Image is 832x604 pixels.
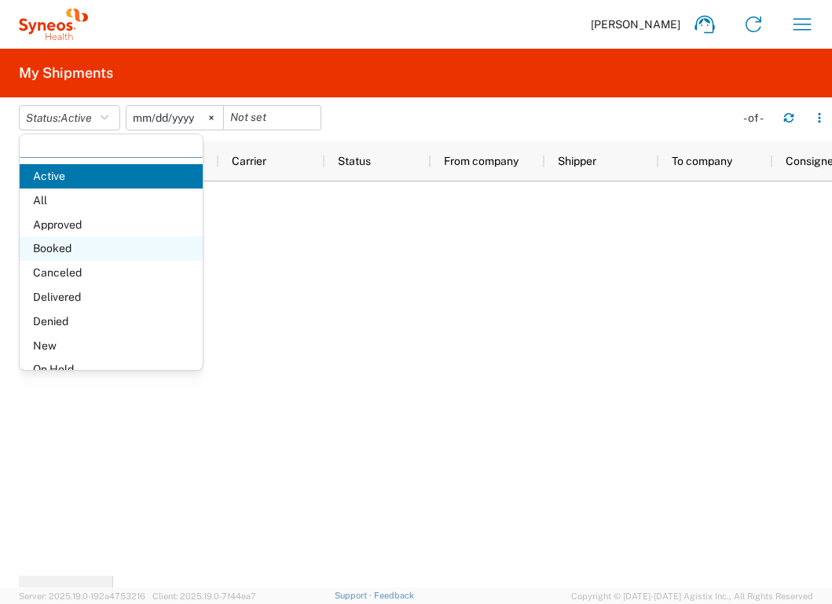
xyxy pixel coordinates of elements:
[20,236,203,261] span: Booked
[232,155,266,167] span: Carrier
[338,155,371,167] span: Status
[19,105,120,130] button: Status:Active
[126,106,223,130] input: Not set
[60,112,92,124] span: Active
[20,357,203,382] span: On Hold
[19,591,145,601] span: Server: 2025.19.0-192a4753216
[224,106,321,130] input: Not set
[571,589,813,603] span: Copyright © [DATE]-[DATE] Agistix Inc., All Rights Reserved
[20,164,203,189] span: Active
[591,17,680,31] span: [PERSON_NAME]
[152,591,256,601] span: Client: 2025.19.0-7f44ea7
[672,155,732,167] span: To company
[20,261,203,285] span: Canceled
[20,213,203,237] span: Approved
[558,155,596,167] span: Shipper
[743,111,771,125] div: - of -
[20,334,203,358] span: New
[20,189,203,213] span: All
[19,64,113,82] h2: My Shipments
[335,591,374,600] a: Support
[444,155,519,167] span: From company
[20,309,203,334] span: Denied
[20,285,203,309] span: Delivered
[374,591,414,600] a: Feedback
